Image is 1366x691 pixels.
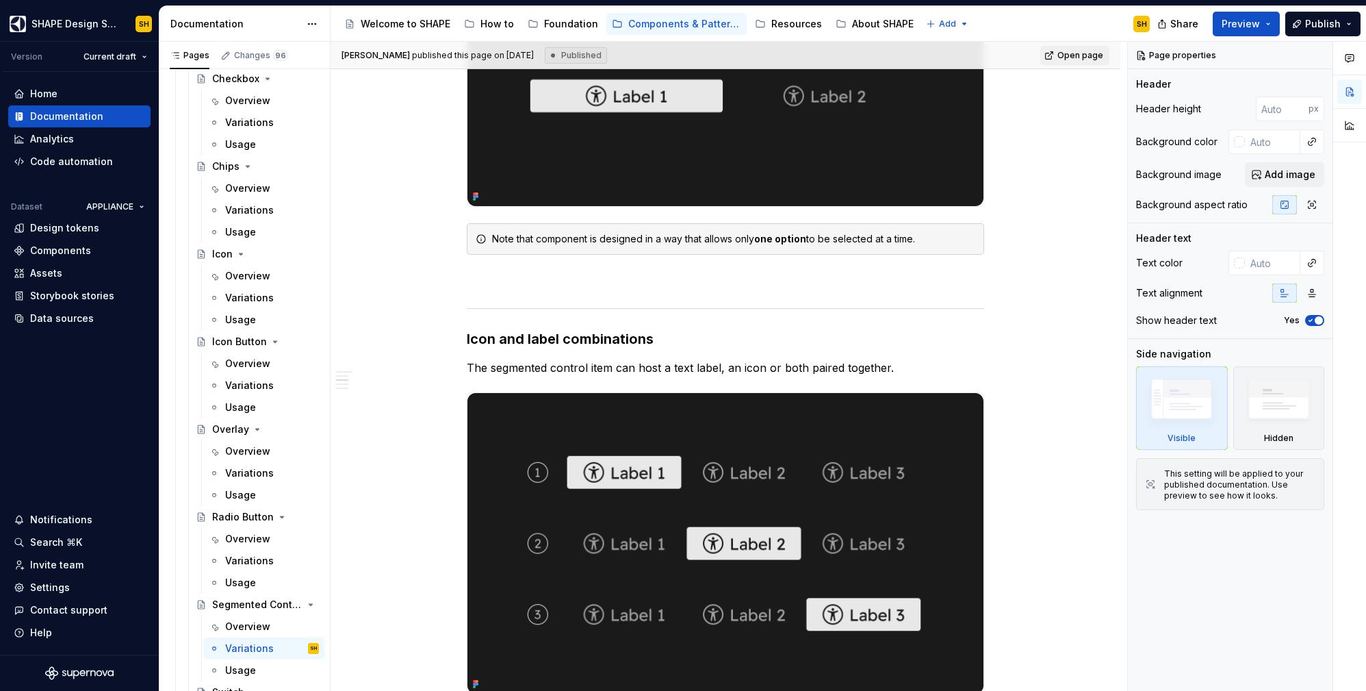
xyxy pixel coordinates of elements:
[190,331,324,353] a: Icon Button
[203,638,324,659] a: VariationsSH
[203,462,324,484] a: Variations
[225,664,256,677] div: Usage
[83,51,136,62] span: Current draft
[212,598,302,612] div: Segmented Control
[1136,77,1171,91] div: Header
[10,16,26,32] img: 1131f18f-9b94-42a4-847a-eabb54481545.png
[8,128,151,150] a: Analytics
[852,17,914,31] div: About SHAPE
[8,577,151,599] a: Settings
[30,132,74,146] div: Analytics
[1256,97,1309,121] input: Auto
[203,287,324,309] a: Variations
[1040,46,1109,65] a: Open page
[30,155,113,168] div: Code automation
[30,603,107,617] div: Contact support
[467,329,984,349] h3: Icon and label combinations
[8,83,151,105] a: Home
[8,509,151,531] button: Notifications
[225,532,270,546] div: Overview
[8,217,151,239] a: Design tokens
[212,335,267,349] div: Icon Button
[225,401,256,414] div: Usage
[939,18,956,29] span: Add
[459,13,519,35] a: How to
[190,418,324,440] a: Overlay
[8,105,151,127] a: Documentation
[225,203,274,217] div: Variations
[1245,162,1324,187] button: Add image
[8,240,151,262] a: Components
[1136,231,1191,245] div: Header text
[339,10,919,38] div: Page tree
[203,309,324,331] a: Usage
[170,50,209,61] div: Pages
[1136,168,1222,181] div: Background image
[922,14,973,34] button: Add
[203,112,324,134] a: Variations
[225,620,270,633] div: Overview
[203,375,324,397] a: Variations
[225,642,274,655] div: Variations
[3,9,156,38] button: SHAPE Design SystemSH
[139,18,149,29] div: SH
[273,50,288,61] span: 96
[225,138,256,151] div: Usage
[341,50,534,61] span: published this page on [DATE]
[212,72,259,86] div: Checkbox
[225,116,274,129] div: Variations
[212,247,233,261] div: Icon
[212,423,249,436] div: Overlay
[203,440,324,462] a: Overview
[225,269,270,283] div: Overview
[30,266,62,280] div: Assets
[203,550,324,572] a: Variations
[80,197,151,216] button: APPLIANCE
[467,360,984,376] p: The segmented control item can host a text label, an icon or both paired together.
[203,177,324,199] a: Overview
[1284,315,1300,326] label: Yes
[45,666,114,680] svg: Supernova Logo
[361,17,450,31] div: Welcome to SHAPE
[1136,198,1248,212] div: Background aspect ratio
[225,94,270,108] div: Overview
[545,47,607,64] div: Published
[771,17,822,31] div: Resources
[225,466,274,480] div: Variations
[30,289,114,303] div: Storybook stories
[203,572,324,594] a: Usage
[8,262,151,284] a: Assets
[1164,468,1315,501] div: This setting will be applied to your published documentation. Use preview to see how it looks.
[1309,103,1319,114] p: px
[170,17,300,31] div: Documentation
[8,554,151,576] a: Invite team
[225,576,256,590] div: Usage
[190,594,324,616] a: Segmented Control
[190,68,324,90] a: Checkbox
[30,581,70,594] div: Settings
[30,221,99,235] div: Design tokens
[1213,12,1280,36] button: Preview
[1285,12,1361,36] button: Publish
[212,160,240,173] div: Chips
[11,201,42,212] div: Dataset
[628,17,741,31] div: Components & Patterns
[77,47,153,66] button: Current draft
[225,357,270,370] div: Overview
[190,243,324,265] a: Icon
[522,13,604,35] a: Foundation
[30,536,82,549] div: Search ⌘K
[234,50,288,61] div: Changes
[1150,12,1207,36] button: Share
[30,513,92,527] div: Notifications
[203,134,324,155] a: Usage
[203,528,324,550] a: Overview
[492,232,975,246] div: Note that component is designed in a way that allows only to be selected at a time.
[225,379,274,392] div: Variations
[1245,251,1300,275] input: Auto
[749,13,827,35] a: Resources
[11,51,42,62] div: Version
[1170,17,1198,31] span: Share
[203,90,324,112] a: Overview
